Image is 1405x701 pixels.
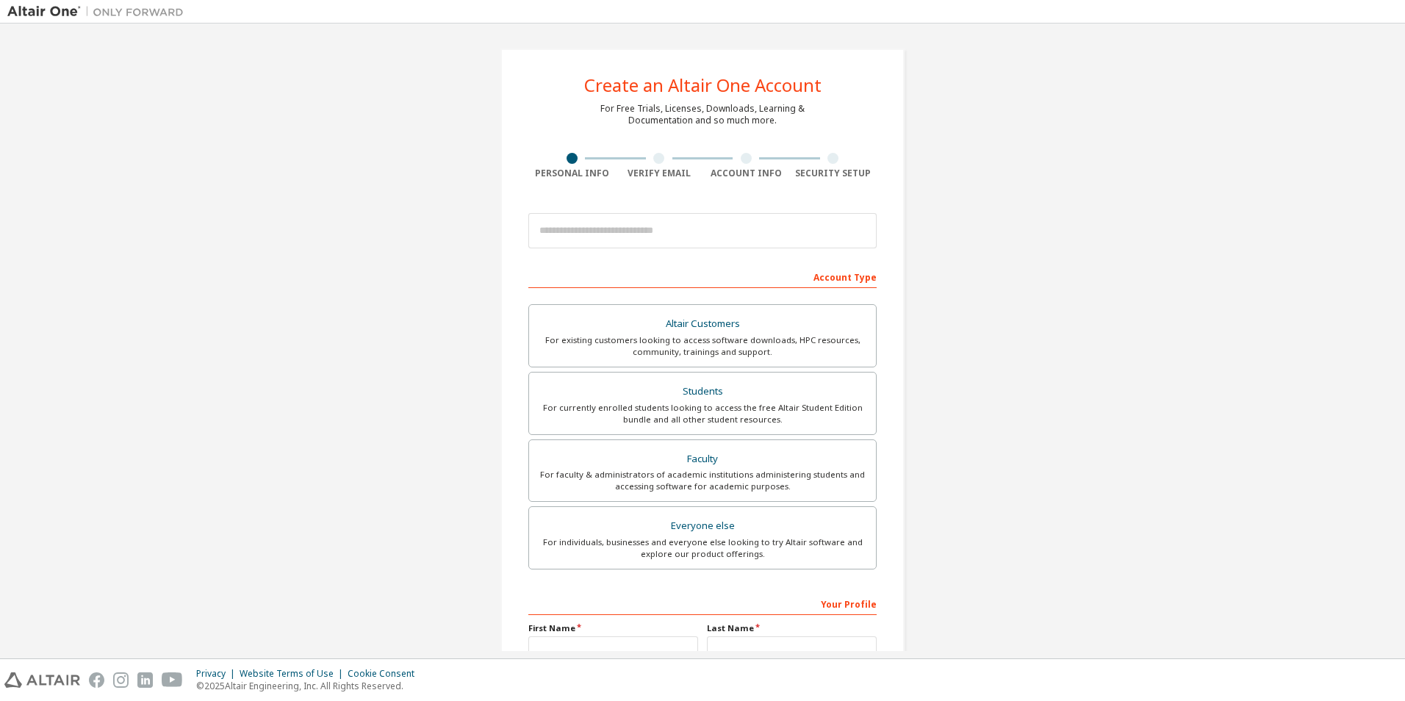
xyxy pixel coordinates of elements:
div: Security Setup [790,168,877,179]
div: For existing customers looking to access software downloads, HPC resources, community, trainings ... [538,334,867,358]
img: facebook.svg [89,672,104,688]
div: For individuals, businesses and everyone else looking to try Altair software and explore our prod... [538,536,867,560]
div: Everyone else [538,516,867,536]
div: Create an Altair One Account [584,76,822,94]
div: Cookie Consent [348,668,423,680]
div: Website Terms of Use [240,668,348,680]
label: First Name [528,622,698,634]
div: Verify Email [616,168,703,179]
img: Altair One [7,4,191,19]
p: © 2025 Altair Engineering, Inc. All Rights Reserved. [196,680,423,692]
div: Your Profile [528,592,877,615]
div: For Free Trials, Licenses, Downloads, Learning & Documentation and so much more. [600,103,805,126]
div: Faculty [538,449,867,470]
div: Account Type [528,265,877,288]
div: Altair Customers [538,314,867,334]
img: instagram.svg [113,672,129,688]
img: altair_logo.svg [4,672,80,688]
label: Last Name [707,622,877,634]
div: For faculty & administrators of academic institutions administering students and accessing softwa... [538,469,867,492]
img: youtube.svg [162,672,183,688]
div: For currently enrolled students looking to access the free Altair Student Edition bundle and all ... [538,402,867,425]
img: linkedin.svg [137,672,153,688]
div: Account Info [702,168,790,179]
div: Privacy [196,668,240,680]
div: Students [538,381,867,402]
div: Personal Info [528,168,616,179]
